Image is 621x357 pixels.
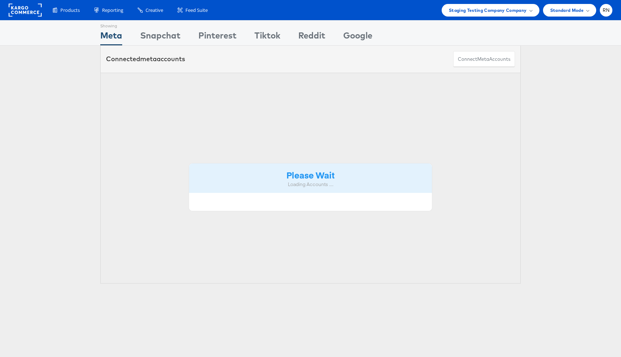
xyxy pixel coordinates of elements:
[343,29,372,45] div: Google
[100,29,122,45] div: Meta
[102,7,123,14] span: Reporting
[140,29,180,45] div: Snapchat
[146,7,163,14] span: Creative
[298,29,325,45] div: Reddit
[194,181,427,188] div: Loading Accounts ....
[477,56,489,63] span: meta
[106,54,185,64] div: Connected accounts
[603,8,610,13] span: RN
[449,6,527,14] span: Staging Testing Company Company
[60,7,80,14] span: Products
[198,29,236,45] div: Pinterest
[254,29,280,45] div: Tiktok
[550,6,584,14] span: Standard Mode
[140,55,157,63] span: meta
[100,21,122,29] div: Showing
[185,7,208,14] span: Feed Suite
[286,169,335,181] strong: Please Wait
[453,51,515,67] button: ConnectmetaAccounts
